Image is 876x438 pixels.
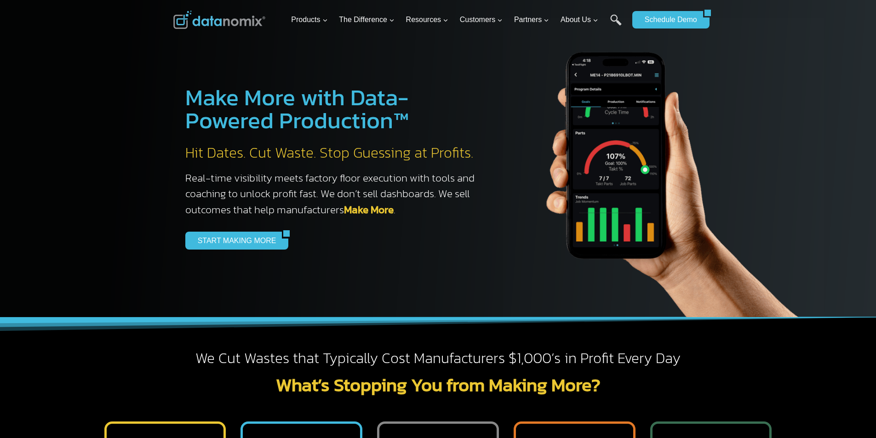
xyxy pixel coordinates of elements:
[173,11,265,29] img: Datanomix
[514,14,549,26] span: Partners
[173,349,703,368] h2: We Cut Wastes that Typically Cost Manufacturers $1,000’s in Profit Every Day
[610,14,622,35] a: Search
[503,18,824,317] img: The Datanoix Mobile App available on Android and iOS Devices
[460,14,503,26] span: Customers
[173,375,703,394] h2: What’s Stopping You from Making More?
[339,14,395,26] span: The Difference
[185,86,484,132] h1: Make More with Data-Powered Production™
[291,14,327,26] span: Products
[185,143,484,163] h2: Hit Dates. Cut Waste. Stop Guessing at Profits.
[561,14,598,26] span: About Us
[344,202,394,217] a: Make More
[185,170,484,218] h3: Real-time visibility meets factory floor execution with tools and coaching to unlock profit fast....
[406,14,448,26] span: Resources
[632,11,703,28] a: Schedule Demo
[185,232,282,249] a: START MAKING MORE
[287,5,628,35] nav: Primary Navigation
